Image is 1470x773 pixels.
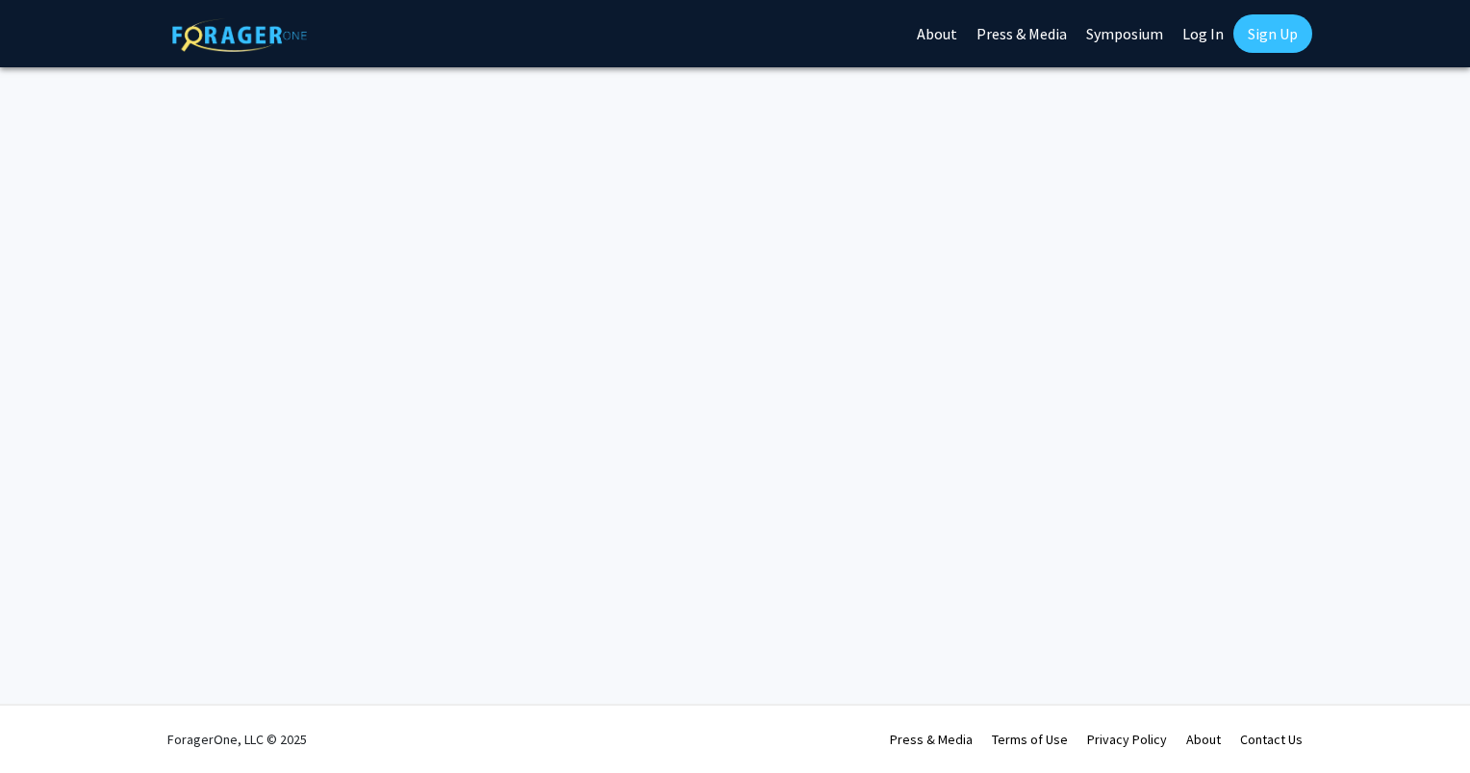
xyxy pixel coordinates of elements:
[992,731,1068,748] a: Terms of Use
[1087,731,1167,748] a: Privacy Policy
[1186,731,1221,748] a: About
[167,706,307,773] div: ForagerOne, LLC © 2025
[1240,731,1303,748] a: Contact Us
[890,731,973,748] a: Press & Media
[1233,14,1312,53] a: Sign Up
[172,18,307,52] img: ForagerOne Logo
